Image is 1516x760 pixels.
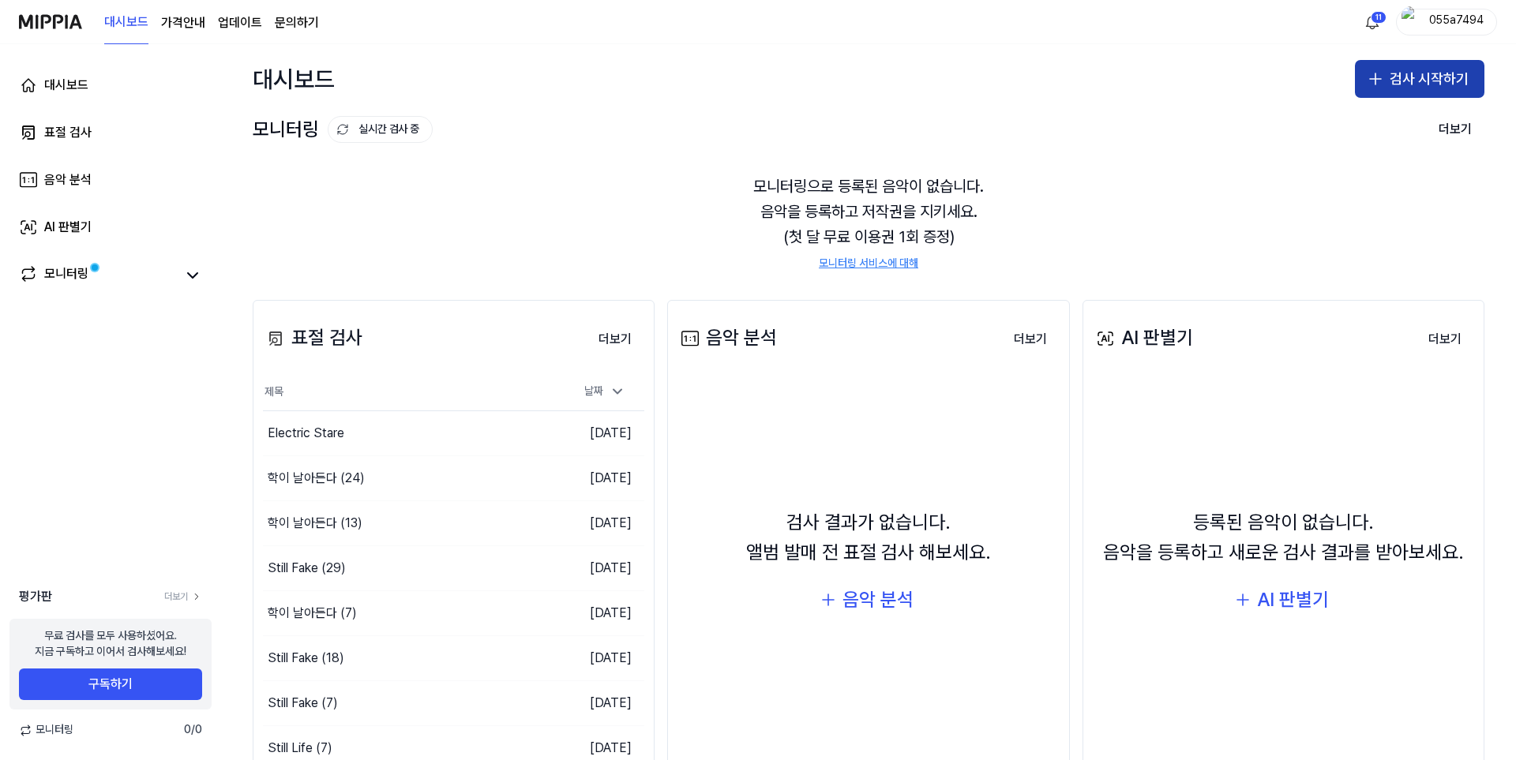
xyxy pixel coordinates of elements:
div: Electric Stare [268,424,344,443]
td: [DATE] [549,501,644,546]
td: [DATE] [549,411,644,456]
span: 0 / 0 [184,722,202,738]
button: profile055a7494 [1396,9,1497,36]
div: 대시보드 [44,76,88,95]
a: 대시보드 [9,66,212,104]
a: 더보기 [586,322,644,355]
div: 학이 날아든다 (7) [268,604,357,623]
div: 검사 결과가 없습니다. 앨범 발매 전 표절 검사 해보세요. [746,507,991,568]
a: 가격안내 [161,13,205,32]
span: 모니터링 [19,722,73,738]
button: 더보기 [1426,114,1484,145]
div: 표절 검사 [263,323,362,353]
div: Still Fake (29) [268,559,346,578]
td: [DATE] [549,546,644,591]
div: 음악 분석 [677,323,777,353]
div: 모니터링으로 등록된 음악이 없습니다. 음악을 등록하고 저작권을 지키세요. (첫 달 무료 이용권 1회 증정) [253,155,1484,290]
div: 학이 날아든다 (13) [268,514,362,533]
a: 더보기 [1001,322,1060,355]
div: Still Fake (7) [268,694,338,713]
div: 음악 분석 [842,585,914,615]
button: 음악 분석 [808,581,929,619]
a: 더보기 [164,590,202,604]
a: 음악 분석 [9,161,212,199]
td: [DATE] [549,681,644,726]
div: 055a7494 [1425,13,1487,30]
a: 더보기 [1416,322,1474,355]
button: 더보기 [586,324,644,355]
button: 더보기 [1001,324,1060,355]
button: 구독하기 [19,668,202,700]
button: AI 판별기 [1222,581,1345,619]
a: 업데이트 [218,13,262,32]
a: 표절 검사 [9,114,212,152]
div: 날짜 [578,379,632,404]
img: 알림 [1363,13,1382,32]
span: 평가판 [19,587,52,606]
a: 모니터링 [19,264,177,286]
button: 실시간 검사 중 [328,116,433,143]
div: Still Life (7) [268,739,332,758]
a: 모니터링 서비스에 대해 [819,256,918,271]
td: [DATE] [549,456,644,501]
div: 모니터링 [44,264,88,286]
td: [DATE] [549,591,644,636]
button: 검사 시작하기 [1355,60,1484,98]
div: 등록된 음악이 없습니다. 음악을 등록하고 새로운 검사 결과를 받아보세요. [1103,507,1464,568]
div: AI 판별기 [44,218,92,237]
div: 11 [1371,11,1387,24]
div: Still Fake (18) [268,649,344,668]
div: AI 판별기 [1093,323,1193,353]
div: 모니터링 [253,114,433,144]
a: 문의하기 [275,13,319,32]
div: 대시보드 [253,60,335,98]
img: profile [1402,6,1420,38]
a: AI 판별기 [9,208,212,246]
a: 대시보드 [104,1,148,44]
th: 제목 [263,373,549,411]
div: 표절 검사 [44,123,92,142]
div: AI 판별기 [1257,585,1329,615]
button: 더보기 [1416,324,1474,355]
div: 무료 검사를 모두 사용하셨어요. 지금 구독하고 이어서 검사해보세요! [35,628,186,659]
button: 알림11 [1360,9,1385,35]
div: 학이 날아든다 (24) [268,469,365,488]
div: 음악 분석 [44,170,92,189]
td: [DATE] [549,636,644,681]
